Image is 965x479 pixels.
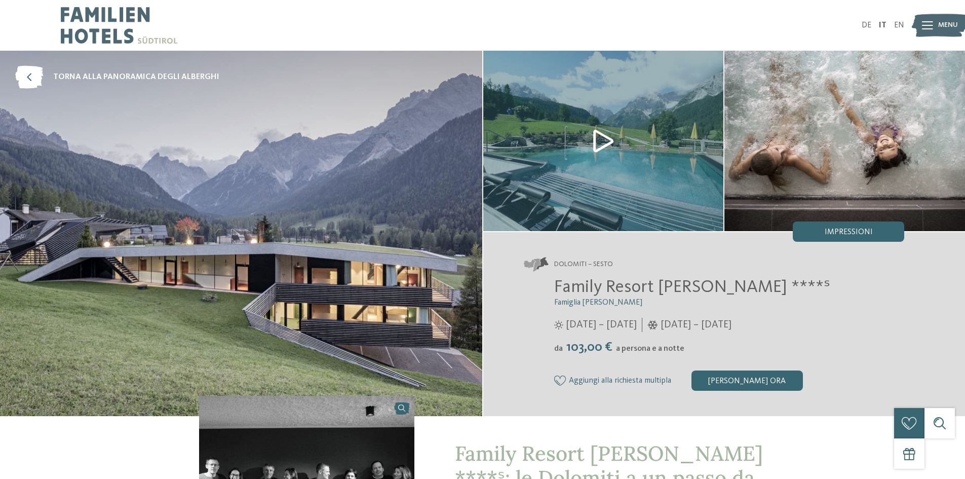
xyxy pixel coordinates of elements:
[691,371,803,391] div: [PERSON_NAME] ora
[647,320,658,329] i: Orari d'apertura inverno
[616,345,684,353] span: a persona e a notte
[15,66,219,89] a: torna alla panoramica degli alberghi
[724,51,965,231] img: Il nostro family hotel a Sesto, il vostro rifugio sulle Dolomiti.
[564,341,615,354] span: 103,00 €
[554,278,830,296] span: Family Resort [PERSON_NAME] ****ˢ
[53,71,219,83] span: torna alla panoramica degli alberghi
[879,21,886,29] a: IT
[483,51,724,231] img: Il nostro family hotel a Sesto, il vostro rifugio sulle Dolomiti.
[554,320,563,329] i: Orari d'apertura estate
[566,318,637,332] span: [DATE] – [DATE]
[569,377,671,386] span: Aggiungi alla richiesta multipla
[894,21,904,29] a: EN
[862,21,871,29] a: DE
[661,318,731,332] span: [DATE] – [DATE]
[825,228,873,236] span: Impressioni
[554,260,613,270] span: Dolomiti – Sesto
[554,299,642,307] span: Famiglia [PERSON_NAME]
[554,345,563,353] span: da
[938,20,958,30] span: Menu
